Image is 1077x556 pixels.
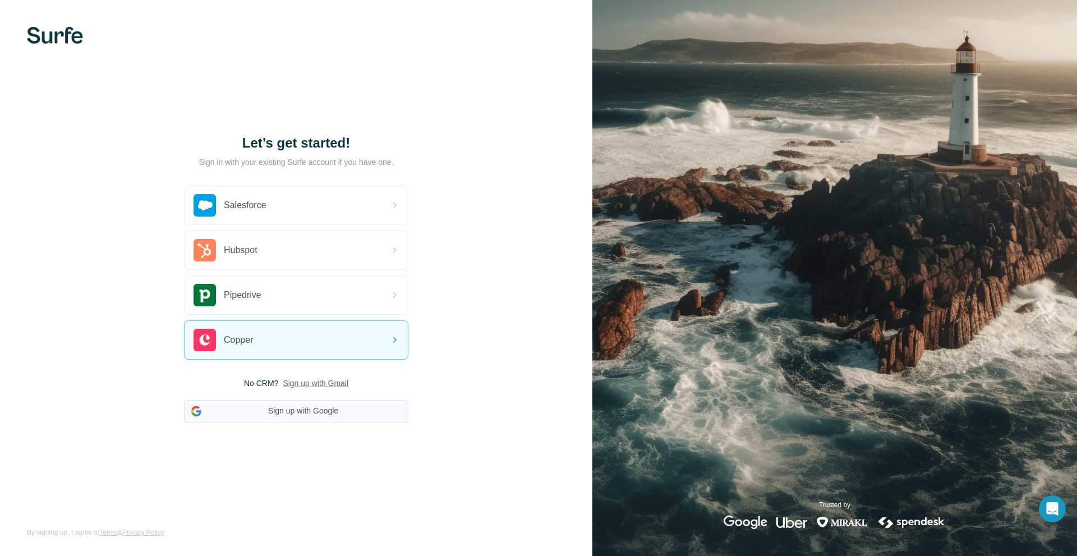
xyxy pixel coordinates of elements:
[224,243,257,257] span: Hubspot
[724,516,767,529] img: google's logo
[224,199,266,212] span: Salesforce
[194,239,216,261] img: hubspot's logo
[184,134,408,152] h1: Let’s get started!
[877,516,946,529] img: spendesk's logo
[283,378,348,389] button: Sign up with Gmail
[184,400,408,422] button: Sign up with Google
[224,333,253,347] span: Copper
[99,529,118,536] a: Terms
[194,284,216,306] img: pipedrive's logo
[1039,495,1066,522] div: Open Intercom Messenger
[194,329,216,351] img: copper's logo
[194,194,216,217] img: salesforce's logo
[27,527,164,537] span: By signing up, I agree to &
[199,157,393,168] p: Sign in with your existing Surfe account if you have one.
[819,500,850,510] p: Trusted by
[122,529,164,536] a: Privacy Policy
[27,27,83,44] img: Surfe's logo
[776,516,807,529] img: uber's logo
[816,516,868,529] img: mirakl's logo
[244,378,278,389] span: No CRM?
[224,288,261,302] span: Pipedrive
